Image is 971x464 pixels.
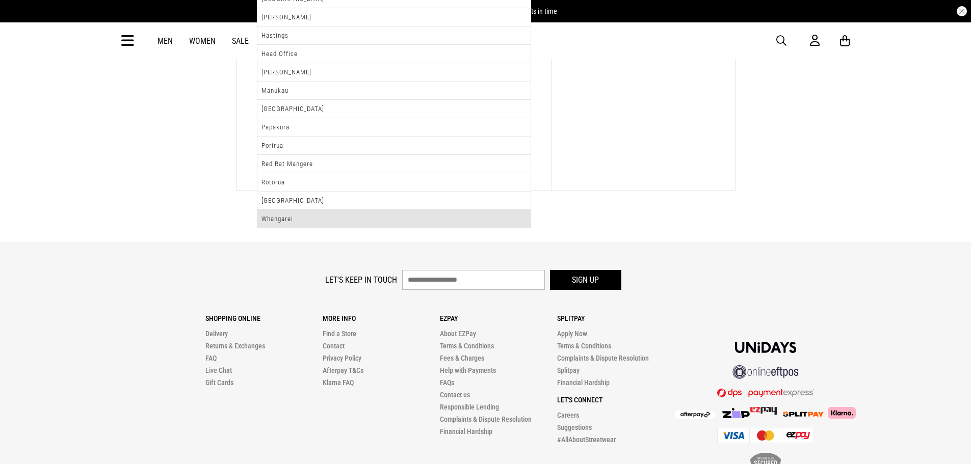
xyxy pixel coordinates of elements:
li: Porirua [257,137,531,155]
img: Splitpay [750,407,777,415]
li: Manukau [257,81,531,100]
a: Klarna FAQ [323,378,354,387]
p: Ezpay [440,314,557,322]
img: Cards [717,428,814,443]
a: Live Chat [205,366,232,374]
a: Find a Store [323,330,356,338]
img: Splitpay [783,412,824,417]
img: Zip [722,408,750,418]
a: Privacy Policy [323,354,361,362]
a: Suggestions [557,423,592,431]
a: Financial Hardship [557,378,610,387]
a: Sale [232,36,249,46]
a: Apply Now [557,330,587,338]
a: Afterpay T&Cs [323,366,363,374]
a: FAQs [440,378,454,387]
a: Men [158,36,173,46]
a: Financial Hardship [440,427,492,435]
li: Whangarei [257,210,531,228]
a: Complaints & Dispute Resolution [440,415,532,423]
a: FAQ [205,354,217,362]
a: Contact us [440,391,470,399]
button: Open LiveChat chat widget [8,4,39,35]
li: Hastings [257,26,531,45]
li: [GEOGRAPHIC_DATA] [257,192,531,210]
a: Gift Cards [205,378,233,387]
img: DPS [717,388,814,397]
p: Splitpay [557,314,674,322]
a: Complaints & Dispute Resolution [557,354,649,362]
img: Klarna [824,407,856,418]
a: Returns & Exchanges [205,342,265,350]
a: Responsible Lending [440,403,499,411]
li: Papakura [257,118,531,137]
a: Help with Payments [440,366,496,374]
img: online eftpos [732,365,799,379]
a: Terms & Conditions [440,342,494,350]
button: Sign up [550,270,621,290]
li: [PERSON_NAME] [257,8,531,26]
a: Careers [557,411,579,419]
li: Red Rat Mangere [257,155,531,173]
label: Let's keep in touch [325,275,397,285]
li: [PERSON_NAME] [257,63,531,81]
li: [GEOGRAPHIC_DATA] [257,100,531,118]
a: Contact [323,342,345,350]
a: Terms & Conditions [557,342,611,350]
a: #AllAboutStreetwear [557,435,616,444]
a: Delivery [205,330,228,338]
a: Women [189,36,216,46]
p: More Info [323,314,440,322]
p: Shopping Online [205,314,323,322]
li: Rotorua [257,173,531,192]
a: Splitpay [557,366,580,374]
p: Let's Connect [557,396,674,404]
a: Fees & Charges [440,354,484,362]
img: Afterpay [675,411,716,419]
img: Unidays [735,342,796,353]
a: About EZPay [440,330,476,338]
li: Head Office [257,45,531,63]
